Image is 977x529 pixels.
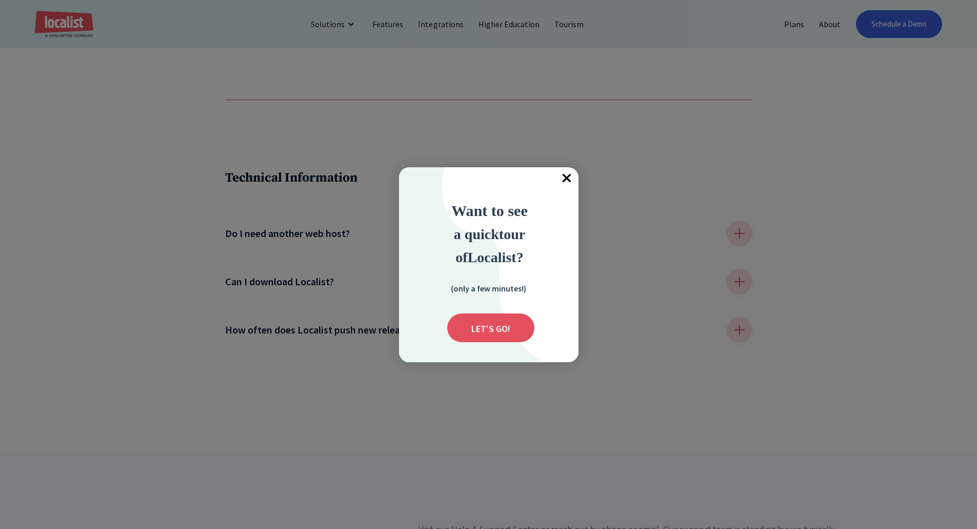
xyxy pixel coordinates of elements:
strong: (only a few minutes!) [451,283,526,293]
strong: Want to see [451,202,528,219]
strong: Localist? [468,249,524,265]
div: (only a few minutes!) [437,282,540,295]
strong: ur of [455,226,525,265]
div: Want to see a quick tour of Localist? [423,199,556,268]
strong: to [499,226,511,242]
div: Close popup [556,167,579,190]
div: Submit [447,314,534,342]
span: a quick [454,226,499,242]
span: × [556,167,579,190]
